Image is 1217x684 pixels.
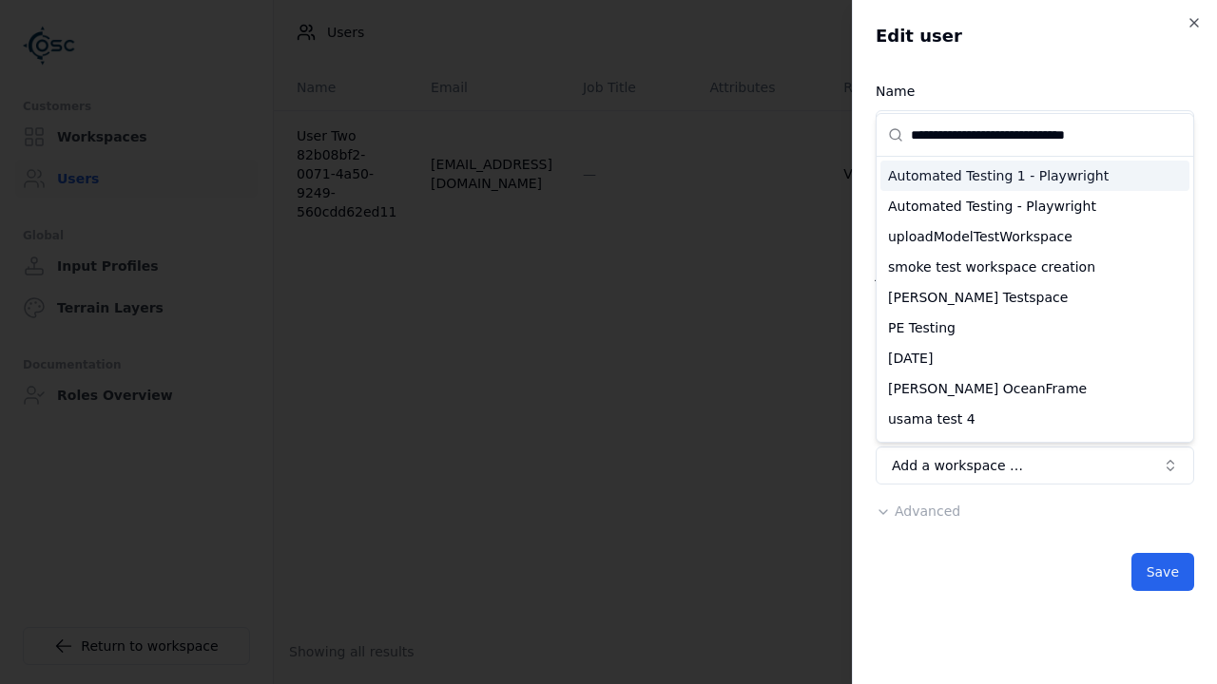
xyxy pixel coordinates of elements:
[880,252,1189,282] div: smoke test workspace creation
[880,313,1189,343] div: PE Testing
[880,221,1189,252] div: uploadModelTestWorkspace
[877,157,1193,442] div: Suggestions
[880,282,1189,313] div: [PERSON_NAME] Testspace
[880,373,1189,404] div: [PERSON_NAME] OceanFrame
[880,434,1189,465] div: Development Workspace
[880,404,1189,434] div: usama test 4
[880,161,1189,191] div: Automated Testing 1 - Playwright
[880,343,1189,373] div: [DATE]
[880,191,1189,221] div: Automated Testing - Playwright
